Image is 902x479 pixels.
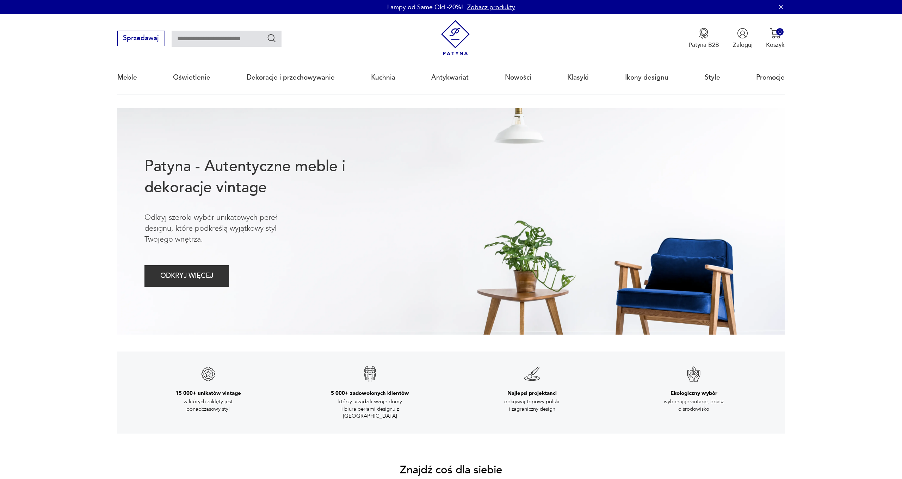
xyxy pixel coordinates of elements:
[144,212,305,245] p: Odkryj szeroki wybór unikatowych pereł designu, które podkreślą wyjątkowy styl Twojego wnętrza.
[267,33,277,43] button: Szukaj
[400,465,502,475] h2: Znajdź coś dla siebie
[567,61,589,94] a: Klasyki
[756,61,785,94] a: Promocje
[247,61,335,94] a: Dekoracje i przechowywanie
[671,390,717,397] h3: Ekologiczny wybór
[438,20,473,56] img: Patyna - sklep z meblami i dekoracjami vintage
[737,28,748,39] img: Ikonka użytkownika
[431,61,469,94] a: Antykwariat
[200,366,217,382] img: Znak gwarancji jakości
[144,265,229,287] button: ODKRYJ WIĘCEJ
[733,28,753,49] button: Zaloguj
[698,28,709,39] img: Ikona medalu
[685,366,702,382] img: Znak gwarancji jakości
[705,61,720,94] a: Style
[505,61,531,94] a: Nowości
[733,41,753,49] p: Zaloguj
[371,61,395,94] a: Kuchnia
[144,274,229,279] a: ODKRYJ WIĘCEJ
[770,28,781,39] img: Ikona koszyka
[117,36,165,42] a: Sprzedawaj
[331,398,409,419] p: którzy urządzili swoje domy i biura perłami designu z [GEOGRAPHIC_DATA]
[507,390,557,397] h3: Najlepsi projektanci
[331,390,409,397] h3: 5 000+ zadowolonych klientów
[387,3,463,12] p: Lampy od Same Old -20%!
[688,28,719,49] button: Patyna B2B
[766,28,785,49] button: 0Koszyk
[766,41,785,49] p: Koszyk
[688,41,719,49] p: Patyna B2B
[625,61,668,94] a: Ikony designu
[175,390,241,397] h3: 15 000+ unikatów vintage
[524,366,540,382] img: Znak gwarancji jakości
[169,398,247,412] p: w których zaklęty jest ponadczasowy styl
[173,61,210,94] a: Oświetlenie
[655,398,733,412] p: wybierając vintage, dbasz o środowisko
[467,3,515,12] a: Zobacz produkty
[776,28,784,36] div: 0
[117,61,137,94] a: Meble
[144,156,373,198] h1: Patyna - Autentyczne meble i dekoracje vintage
[117,31,165,46] button: Sprzedawaj
[362,366,378,382] img: Znak gwarancji jakości
[493,398,571,412] p: odkrywaj topowy polski i zagraniczny design
[688,28,719,49] a: Ikona medaluPatyna B2B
